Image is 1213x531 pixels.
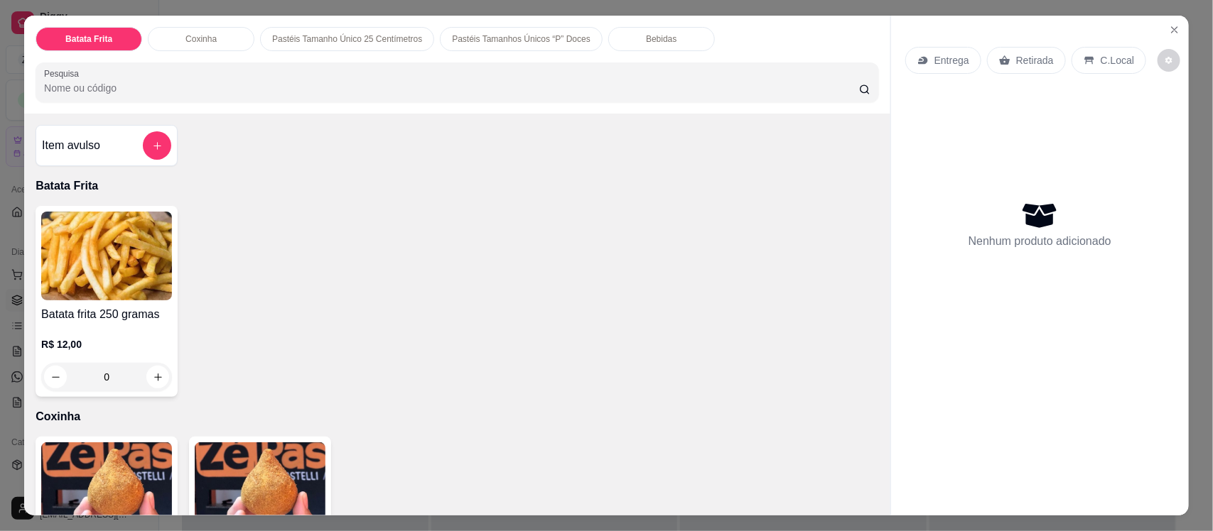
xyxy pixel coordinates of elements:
p: Batata Frita [65,33,112,45]
p: Bebidas [646,33,676,45]
input: Pesquisa [44,81,859,95]
img: product-image [195,442,325,531]
h4: Batata frita 250 gramas [41,306,172,323]
p: Batata Frita [36,177,879,195]
button: add-separate-item [143,131,171,160]
p: Pastéis Tamanhos Únicos “P” Doces [452,33,591,45]
p: Nenhum produto adicionado [969,233,1111,250]
p: R$ 12,00 [41,337,172,351]
img: product-image [41,442,172,531]
p: Coxinha [36,408,879,425]
button: Close [1163,18,1186,41]
h4: Item avulso [42,137,100,154]
p: Pastéis Tamanho Único 25 Centímetros [272,33,422,45]
p: C.Local [1101,53,1134,67]
p: Coxinha [185,33,217,45]
button: decrease-product-quantity [1158,49,1180,72]
p: Retirada [1016,53,1054,67]
label: Pesquisa [44,67,84,80]
p: Entrega [934,53,969,67]
img: product-image [41,212,172,300]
